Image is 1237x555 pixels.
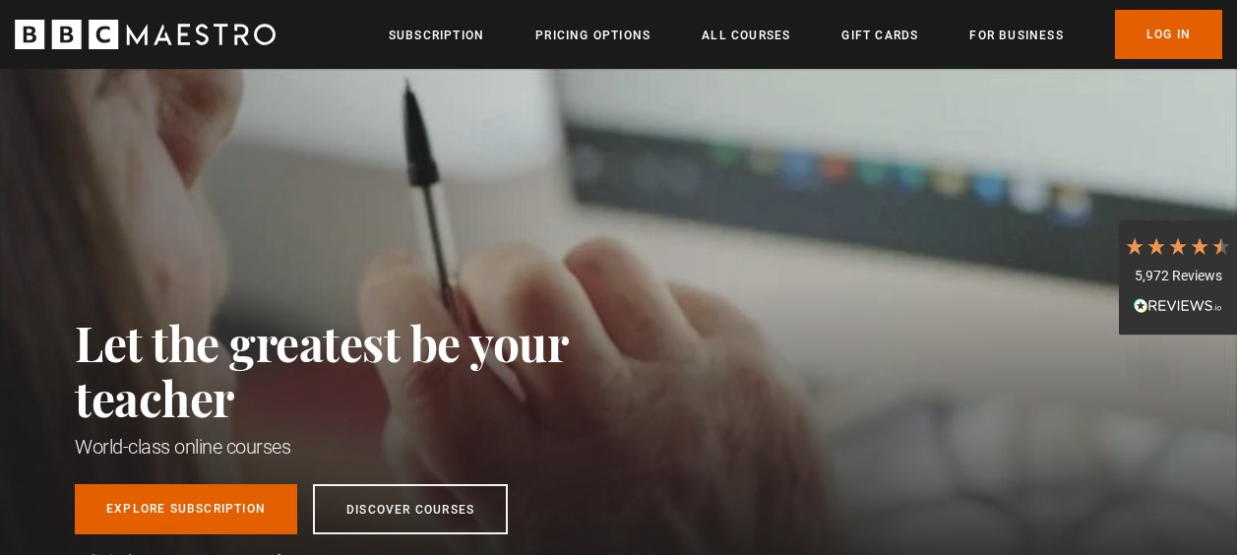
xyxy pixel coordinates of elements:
a: Log In [1115,10,1222,59]
div: Read All Reviews [1124,296,1232,320]
div: 5,972 Reviews [1124,267,1232,286]
a: Pricing Options [535,26,650,45]
h2: Let the greatest be your teacher [75,315,655,425]
nav: Primary [389,10,1222,59]
a: Subscription [389,26,484,45]
div: 5,972 ReviewsRead All Reviews [1119,220,1237,335]
img: REVIEWS.io [1134,298,1222,312]
svg: BBC Maestro [15,20,276,49]
a: All Courses [702,26,790,45]
a: For business [969,26,1063,45]
h1: World-class online courses [75,433,655,461]
div: 4.7 Stars [1124,235,1232,257]
a: Gift Cards [841,26,918,45]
